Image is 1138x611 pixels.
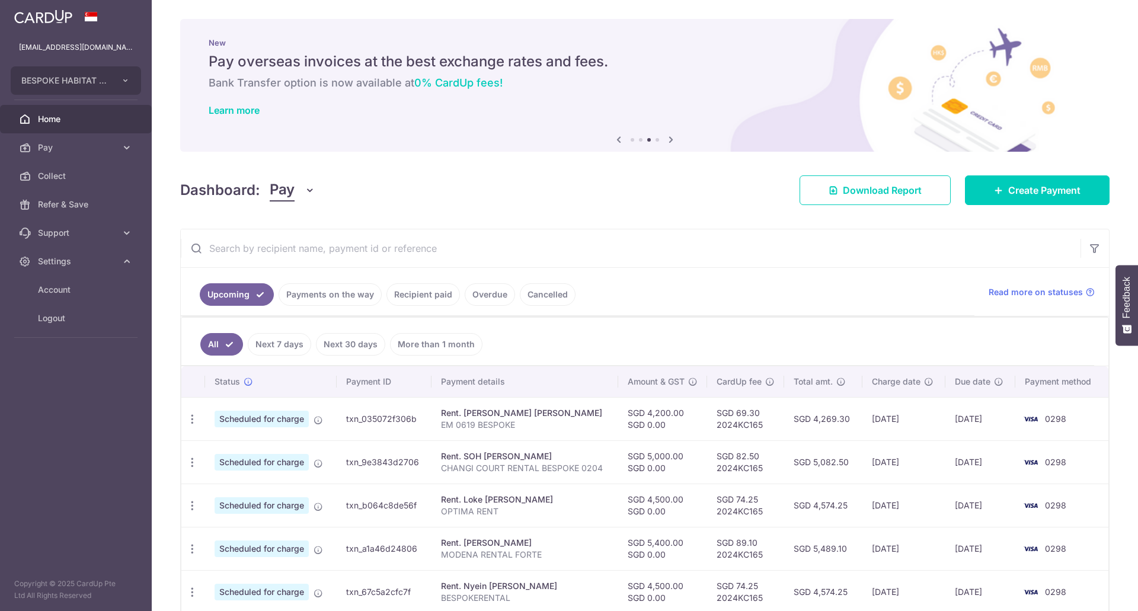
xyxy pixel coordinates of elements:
[707,527,784,570] td: SGD 89.10 2024KC165
[628,376,685,388] span: Amount & GST
[862,397,946,440] td: [DATE]
[215,584,309,600] span: Scheduled for charge
[19,41,133,53] p: [EMAIL_ADDRESS][DOMAIN_NAME]
[11,66,141,95] button: BESPOKE HABITAT FORTE PTE. LTD.
[618,440,707,484] td: SGD 5,000.00 SGD 0.00
[38,255,116,267] span: Settings
[215,376,240,388] span: Status
[1019,585,1043,599] img: Bank Card
[390,333,482,356] a: More than 1 month
[872,376,920,388] span: Charge date
[784,397,862,440] td: SGD 4,269.30
[441,450,609,462] div: Rent. SOH [PERSON_NAME]
[862,484,946,527] td: [DATE]
[1008,183,1081,197] span: Create Payment
[386,283,460,306] a: Recipient paid
[862,527,946,570] td: [DATE]
[989,286,1095,298] a: Read more on statuses
[209,52,1081,71] h5: Pay overseas invoices at the best exchange rates and fees.
[1019,412,1043,426] img: Bank Card
[1045,414,1066,424] span: 0298
[209,104,260,116] a: Learn more
[337,527,431,570] td: txn_a1a46d24806
[965,175,1110,205] a: Create Payment
[441,407,609,419] div: Rent. [PERSON_NAME] [PERSON_NAME]
[441,549,609,561] p: MODENA RENTAL FORTE
[248,333,311,356] a: Next 7 days
[1062,575,1126,605] iframe: Opens a widget where you can find more information
[209,38,1081,47] p: New
[1045,457,1066,467] span: 0298
[215,540,309,557] span: Scheduled for charge
[1019,498,1043,513] img: Bank Card
[180,19,1110,152] img: International Invoice Banner
[945,527,1015,570] td: [DATE]
[800,175,951,205] a: Download Report
[200,283,274,306] a: Upcoming
[945,484,1015,527] td: [DATE]
[717,376,762,388] span: CardUp fee
[14,9,72,24] img: CardUp
[209,76,1081,90] h6: Bank Transfer option is now available at
[441,537,609,549] div: Rent. [PERSON_NAME]
[465,283,515,306] a: Overdue
[215,497,309,514] span: Scheduled for charge
[441,592,609,604] p: BESPOKERENTAL
[784,527,862,570] td: SGD 5,489.10
[337,366,431,397] th: Payment ID
[1019,455,1043,469] img: Bank Card
[38,142,116,153] span: Pay
[1115,265,1138,346] button: Feedback - Show survey
[180,180,260,201] h4: Dashboard:
[520,283,576,306] a: Cancelled
[38,312,116,324] span: Logout
[707,484,784,527] td: SGD 74.25 2024KC165
[1045,543,1066,554] span: 0298
[441,419,609,431] p: EM 0619 BESPOKE
[1045,587,1066,597] span: 0298
[618,527,707,570] td: SGD 5,400.00 SGD 0.00
[945,440,1015,484] td: [DATE]
[270,179,295,201] span: Pay
[1045,500,1066,510] span: 0298
[38,170,116,182] span: Collect
[441,580,609,592] div: Rent. Nyein [PERSON_NAME]
[337,484,431,527] td: txn_b064c8de56f
[38,284,116,296] span: Account
[414,76,503,89] span: 0% CardUp fees!
[843,183,922,197] span: Download Report
[945,397,1015,440] td: [DATE]
[337,440,431,484] td: txn_9e3843d2706
[862,440,946,484] td: [DATE]
[441,494,609,506] div: Rent. Loke [PERSON_NAME]
[955,376,990,388] span: Due date
[38,227,116,239] span: Support
[38,199,116,210] span: Refer & Save
[279,283,382,306] a: Payments on the way
[200,333,243,356] a: All
[784,440,862,484] td: SGD 5,082.50
[215,454,309,471] span: Scheduled for charge
[707,440,784,484] td: SGD 82.50 2024KC165
[270,179,315,201] button: Pay
[337,397,431,440] td: txn_035072f306b
[707,397,784,440] td: SGD 69.30 2024KC165
[784,484,862,527] td: SGD 4,574.25
[38,113,116,125] span: Home
[794,376,833,388] span: Total amt.
[21,75,109,87] span: BESPOKE HABITAT FORTE PTE. LTD.
[181,229,1081,267] input: Search by recipient name, payment id or reference
[1015,366,1108,397] th: Payment method
[215,411,309,427] span: Scheduled for charge
[441,462,609,474] p: CHANGI COURT RENTAL BESPOKE 0204
[1019,542,1043,556] img: Bank Card
[441,506,609,517] p: OPTIMA RENT
[316,333,385,356] a: Next 30 days
[618,484,707,527] td: SGD 4,500.00 SGD 0.00
[1121,277,1132,318] span: Feedback
[618,397,707,440] td: SGD 4,200.00 SGD 0.00
[989,286,1083,298] span: Read more on statuses
[431,366,618,397] th: Payment details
